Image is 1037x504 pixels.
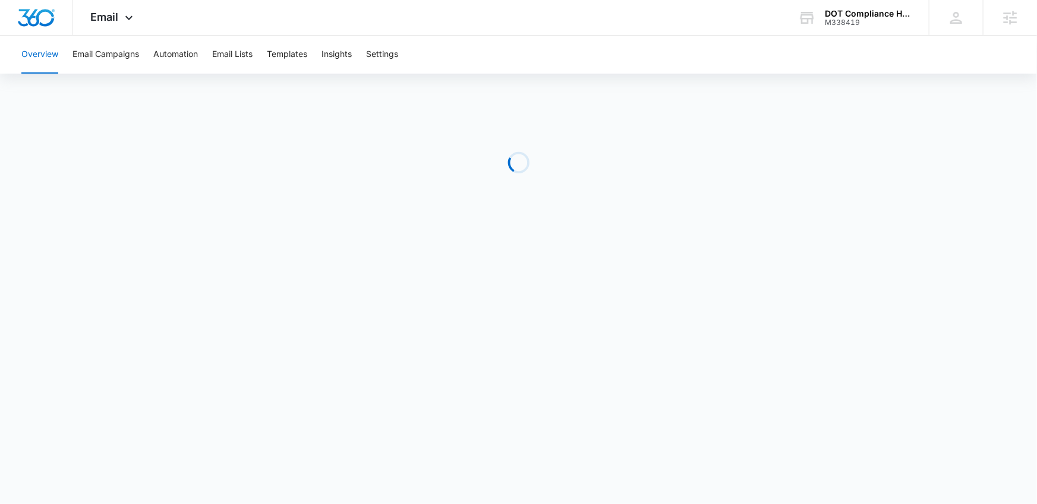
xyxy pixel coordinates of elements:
[73,36,139,74] button: Email Campaigns
[21,36,58,74] button: Overview
[267,36,307,74] button: Templates
[321,36,352,74] button: Insights
[153,36,198,74] button: Automation
[212,36,253,74] button: Email Lists
[91,11,119,23] span: Email
[825,9,912,18] div: account name
[366,36,398,74] button: Settings
[825,18,912,27] div: account id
